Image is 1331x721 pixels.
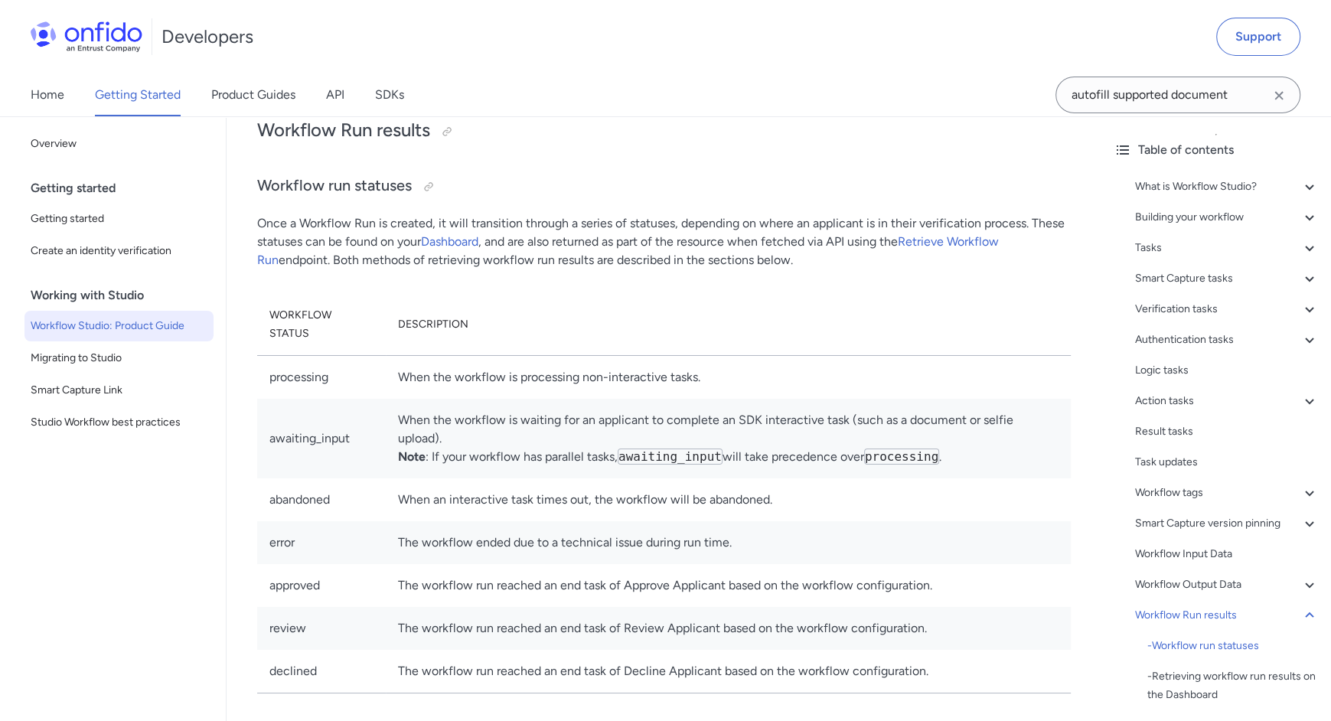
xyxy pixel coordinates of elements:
code: processing [864,449,939,465]
a: Smart Capture version pinning [1135,514,1319,533]
a: Verification tasks [1135,300,1319,318]
td: declined [257,650,386,693]
p: Once a Workflow Run is created, it will transition through a series of statuses, depending on whe... [257,214,1071,269]
span: Getting started [31,210,207,228]
a: Getting Started [95,73,181,116]
h1: Developers [161,24,253,49]
div: Working with Studio [31,280,220,311]
a: Migrating to Studio [24,343,214,374]
a: Logic tasks [1135,361,1319,380]
div: - Workflow run statuses [1147,637,1319,655]
a: Action tasks [1135,392,1319,410]
span: Smart Capture Link [31,381,207,400]
code: awaiting_input [618,449,723,465]
div: Getting started [31,173,220,204]
a: Workflow tags [1135,484,1319,502]
input: Onfido search input field [1055,77,1300,113]
a: Workflow Run results [1135,606,1319,625]
td: The workflow run reached an end task of Approve Applicant based on the workflow configuration. [386,564,1071,607]
td: The workflow run reached an end task of Decline Applicant based on the workflow configuration. [386,650,1071,693]
a: API [326,73,344,116]
span: Create an identity verification [31,242,207,260]
a: Authentication tasks [1135,331,1319,349]
a: Workflow Input Data [1135,545,1319,563]
td: The workflow run reached an end task of Review Applicant based on the workflow configuration. [386,607,1071,650]
a: Studio Workflow best practices [24,407,214,438]
a: Smart Capture tasks [1135,269,1319,288]
span: Overview [31,135,207,153]
td: awaiting_input [257,399,386,478]
svg: Clear search field button [1270,86,1288,105]
th: Description [386,294,1071,356]
td: When the workflow is processing non-interactive tasks. [386,356,1071,400]
div: Table of contents [1114,141,1319,159]
img: Onfido Logo [31,21,142,52]
a: Tasks [1135,239,1319,257]
a: Product Guides [211,73,295,116]
a: Getting started [24,204,214,234]
a: -Workflow run statuses [1147,637,1319,655]
strong: Note [398,449,426,464]
a: Building your workflow [1135,208,1319,227]
td: review [257,607,386,650]
a: Result tasks [1135,422,1319,441]
a: Overview [24,129,214,159]
a: Support [1216,18,1300,56]
h3: Workflow run statuses [257,175,1071,199]
span: Migrating to Studio [31,349,207,367]
a: Smart Capture Link [24,375,214,406]
a: What is Workflow Studio? [1135,178,1319,196]
a: Create an identity verification [24,236,214,266]
a: Task updates [1135,453,1319,471]
td: approved [257,564,386,607]
a: -Retrieving workflow run results on the Dashboard [1147,667,1319,704]
td: abandoned [257,478,386,521]
h2: Workflow Run results [257,118,1071,144]
th: Workflow status [257,294,386,356]
span: Workflow Studio: Product Guide [31,317,207,335]
td: processing [257,356,386,400]
a: Dashboard [421,234,478,249]
a: Workflow Studio: Product Guide [24,311,214,341]
td: The workflow ended due to a technical issue during run time. [386,521,1071,564]
td: When an interactive task times out, the workflow will be abandoned. [386,478,1071,521]
a: Workflow Output Data [1135,576,1319,594]
td: When the workflow is waiting for an applicant to complete an SDK interactive task (such as a docu... [386,399,1071,478]
a: Home [31,73,64,116]
div: - Retrieving workflow run results on the Dashboard [1147,667,1319,704]
span: Studio Workflow best practices [31,413,207,432]
a: SDKs [375,73,404,116]
td: error [257,521,386,564]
